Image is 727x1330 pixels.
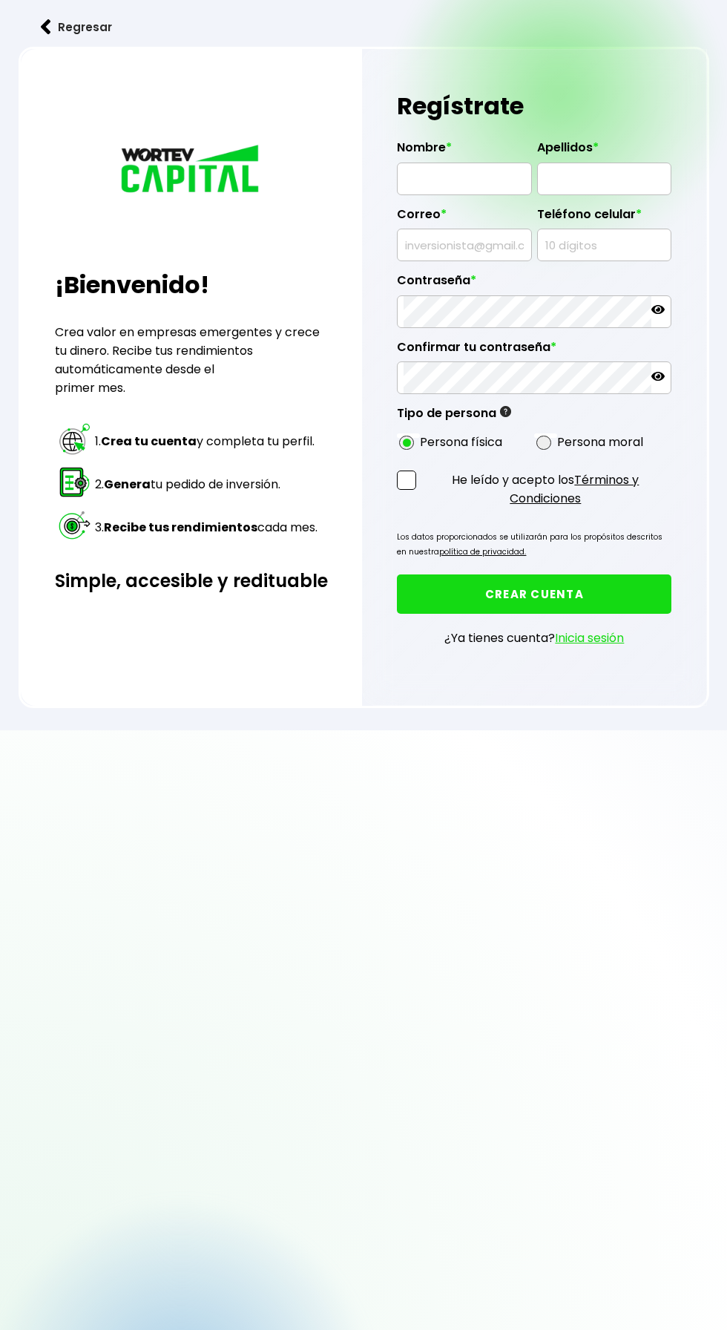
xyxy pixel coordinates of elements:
[94,507,318,548] td: 3. cada mes.
[41,19,51,35] img: flecha izquierda
[397,84,671,128] h1: Regístrate
[555,629,624,646] a: Inicia sesión
[94,421,318,462] td: 1. y completa tu perfil.
[444,629,624,647] p: ¿Ya tienes cuenta?
[404,229,524,261] input: inversionista@gmail.com
[55,568,328,594] h3: Simple, accesible y redituable
[55,267,328,303] h2: ¡Bienvenido!
[104,476,151,493] strong: Genera
[557,433,643,451] label: Persona moral
[397,574,671,614] button: CREAR CUENTA
[537,207,671,229] label: Teléfono celular
[420,433,502,451] label: Persona física
[57,422,92,456] img: paso 1
[104,519,257,536] strong: Recibe tus rendimientos
[397,273,671,295] label: Contraseña
[537,140,671,163] label: Apellidos
[544,229,665,261] input: 10 dígitos
[397,406,511,428] label: Tipo de persona
[397,140,531,163] label: Nombre
[19,7,134,47] button: Regresar
[117,142,266,197] img: logo_wortev_capital
[397,530,671,560] p: Los datos proporcionados se utilizarán para los propósitos descritos en nuestra
[57,508,92,543] img: paso 3
[55,323,328,397] p: Crea valor en empresas emergentes y crece tu dinero. Recibe tus rendimientos automáticamente desd...
[397,340,671,362] label: Confirmar tu contraseña
[19,7,709,47] a: flecha izquierdaRegresar
[500,406,511,417] img: gfR76cHglkPwleuBLjWdxeZVvX9Wp6JBDmjRYY8JYDQn16A2ICN00zLTgIroGa6qie5tIuWH7V3AapTKqzv+oMZsGfMUqL5JM...
[510,471,639,507] a: Términos y Condiciones
[419,471,671,508] p: He leído y acepto los
[397,207,531,229] label: Correo
[101,433,197,450] strong: Crea tu cuenta
[439,546,526,557] a: política de privacidad.
[57,465,92,499] img: paso 2
[94,464,318,505] td: 2. tu pedido de inversión.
